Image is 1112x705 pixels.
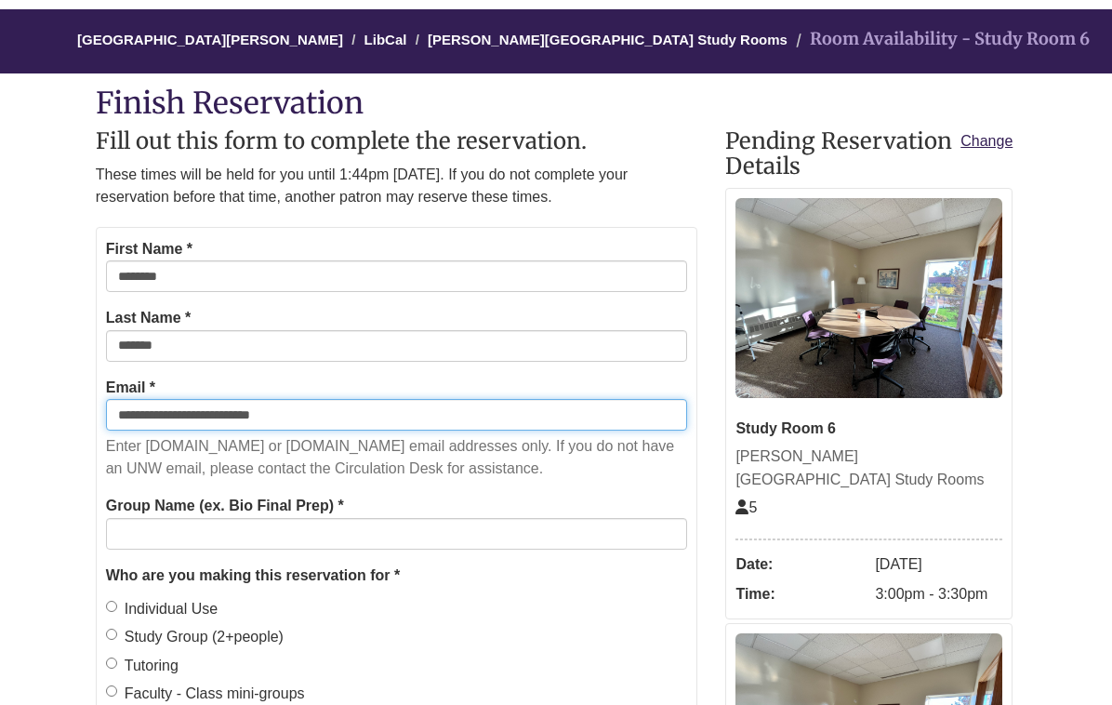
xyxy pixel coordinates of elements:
label: First Name * [106,237,192,261]
h1: Finish Reservation [96,87,1013,120]
input: Study Group (2+people) [106,629,117,640]
a: Change [960,129,1013,153]
dt: Date: [735,550,866,579]
a: [GEOGRAPHIC_DATA][PERSON_NAME] [77,32,343,47]
h2: Pending Reservation Details [725,129,1013,179]
label: Email * [106,376,155,400]
label: Group Name (ex. Bio Final Prep) * [106,494,344,518]
label: Individual Use [106,597,218,621]
li: Room Availability - Study Room 6 [791,26,1090,53]
input: Faculty - Class mini-groups [106,685,117,697]
input: Tutoring [106,658,117,669]
p: These times will be held for you until 1:44pm [DATE]. If you do not complete your reservation bef... [96,164,698,208]
div: [PERSON_NAME][GEOGRAPHIC_DATA] Study Rooms [735,445,1002,492]
legend: Who are you making this reservation for * [106,564,688,588]
a: [PERSON_NAME][GEOGRAPHIC_DATA] Study Rooms [428,32,788,47]
label: Last Name * [106,306,192,330]
dt: Time: [735,579,866,609]
dd: 3:00pm - 3:30pm [875,579,1002,609]
input: Individual Use [106,601,117,612]
h2: Fill out this form to complete the reservation. [96,129,698,153]
p: Enter [DOMAIN_NAME] or [DOMAIN_NAME] email addresses only. If you do not have an UNW email, pleas... [106,435,688,480]
dd: [DATE] [875,550,1002,579]
img: Study Room 6 [735,198,1002,398]
span: The capacity of this space [735,499,757,515]
a: LibCal [364,32,407,47]
label: Tutoring [106,654,179,678]
nav: Breadcrumb [96,9,1013,73]
label: Study Group (2+people) [106,625,284,649]
div: Study Room 6 [735,417,1002,441]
